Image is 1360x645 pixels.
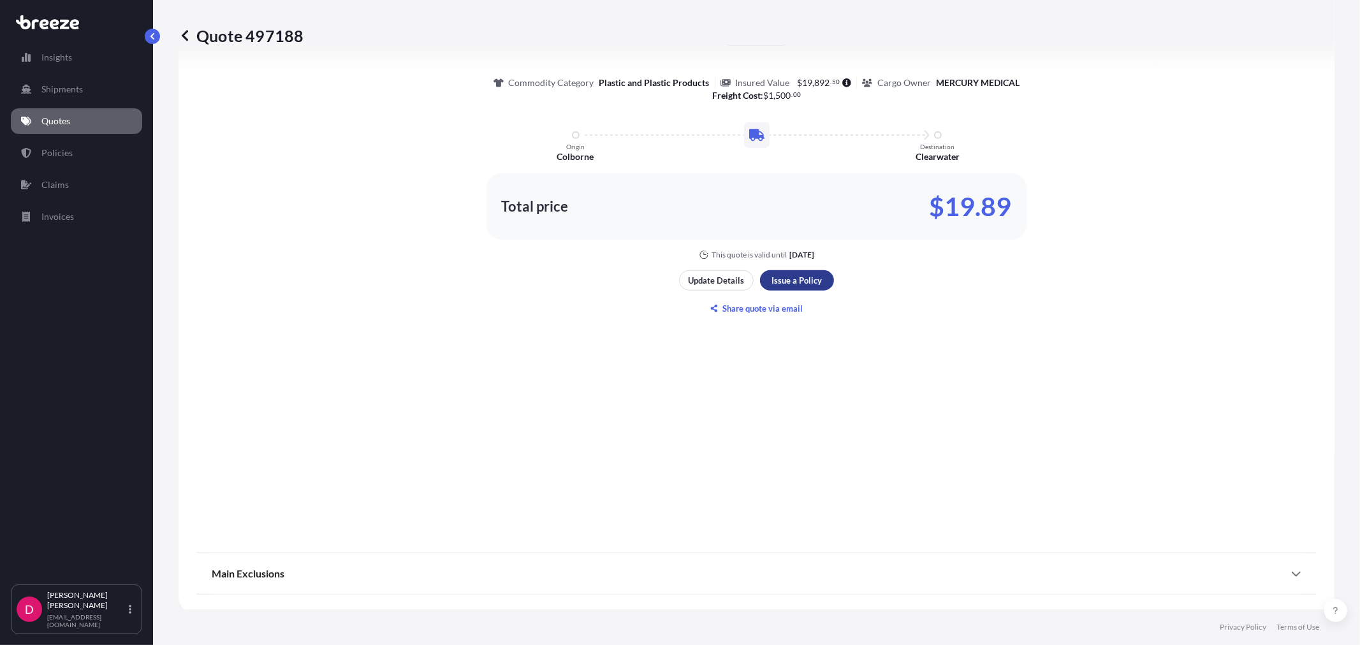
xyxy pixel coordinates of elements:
span: $ [763,91,768,100]
div: Main Exclusions [212,558,1301,589]
p: Claims [41,178,69,191]
p: Share quote via email [723,302,803,315]
span: 500 [775,91,791,100]
a: Terms of Use [1276,622,1319,632]
span: 50 [832,80,840,84]
a: Claims [11,172,142,198]
button: Update Details [679,270,754,291]
span: , [813,78,815,87]
span: 1 [768,91,773,100]
span: , [773,91,775,100]
a: Invoices [11,204,142,229]
span: $ [798,78,803,87]
a: Shipments [11,76,142,102]
button: Share quote via email [679,298,834,319]
span: D [25,603,34,616]
p: Plastic and Plastic Products [599,76,710,89]
p: Insured Value [736,76,790,89]
p: Origin [566,143,585,150]
p: Commodity Category [509,76,594,89]
p: MERCURY MEDICAL [936,76,1020,89]
p: Colborne [557,150,594,163]
p: [PERSON_NAME] [PERSON_NAME] [47,590,126,611]
p: : [712,89,801,102]
p: Policies [41,147,73,159]
p: Update Details [689,274,745,287]
a: Policies [11,140,142,166]
span: . [831,80,832,84]
span: 892 [815,78,830,87]
p: Cargo Owner [877,76,931,89]
p: Clearwater [916,150,960,163]
p: [DATE] [789,250,814,260]
b: Freight Cost [712,90,761,101]
button: Issue a Policy [760,270,834,291]
p: Invoices [41,210,74,223]
p: Issue a Policy [772,274,823,287]
p: This quote is valid until [712,250,787,260]
p: $19.89 [930,196,1012,217]
p: Insights [41,51,72,64]
a: Privacy Policy [1220,622,1266,632]
a: Insights [11,45,142,70]
p: Quote 497188 [179,25,303,46]
p: Quotes [41,115,70,127]
p: Total price [502,200,569,213]
span: Main Exclusions [212,567,284,580]
a: Quotes [11,108,142,134]
span: 00 [793,92,801,97]
p: [EMAIL_ADDRESS][DOMAIN_NAME] [47,613,126,628]
p: Destination [921,143,955,150]
p: Shipments [41,83,83,96]
span: . [791,92,793,97]
span: 19 [803,78,813,87]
